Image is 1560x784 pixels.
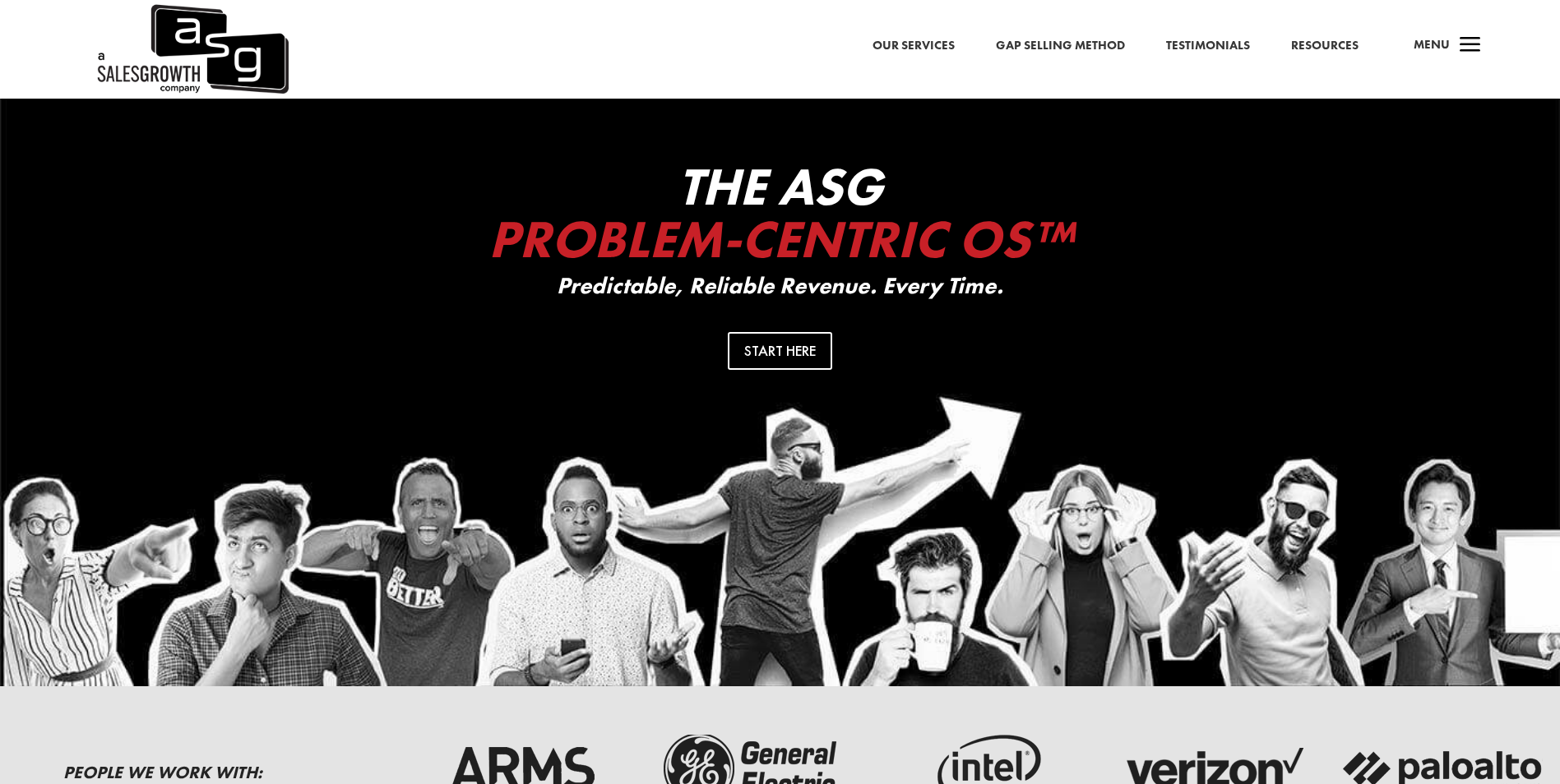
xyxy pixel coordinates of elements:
[996,35,1125,57] a: Gap Selling Method
[1454,30,1487,62] span: a
[451,274,1109,299] p: Predictable, Reliable Revenue. Every Time.
[488,205,1072,273] span: Problem-Centric OS™
[451,160,1109,274] h2: The ASG
[1166,35,1250,57] a: Testimonials
[728,332,832,369] a: Start Here
[1291,35,1359,57] a: Resources
[1414,36,1450,53] span: Menu
[873,35,955,57] a: Our Services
